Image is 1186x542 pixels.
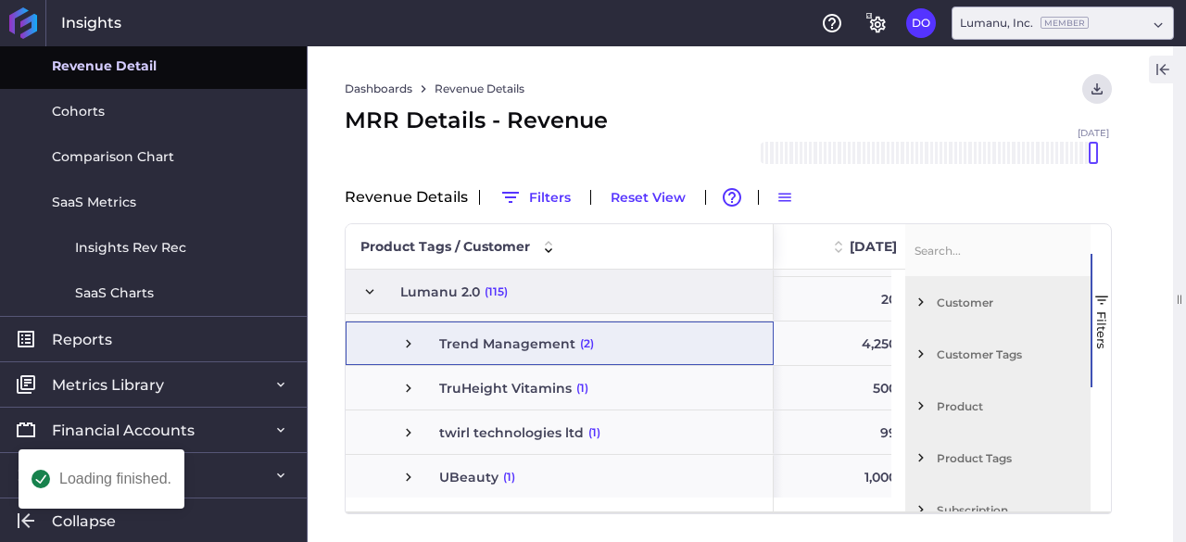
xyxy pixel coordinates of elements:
div: Revenue Details [345,183,1112,212]
span: Filters [1094,311,1109,349]
span: Subscription [937,503,1083,517]
button: Help [817,8,847,38]
div: Press SPACE to select this row. [346,321,774,366]
div: Press SPACE to select this row. [774,277,913,321]
span: Comparison Chart [52,147,174,167]
div: Customer Tags [905,328,1091,380]
div: Press SPACE to select this row. [774,455,913,499]
span: (1) [588,411,600,454]
div: Lumanu, Inc. [960,15,1089,32]
span: Product [937,399,1083,413]
span: (115) [485,271,508,313]
span: Cohorts [52,102,105,121]
span: Revenue Detail [52,57,157,76]
a: Revenue Details [435,81,524,97]
div: Product [905,380,1091,432]
span: Metrics Library [52,375,164,395]
div: 500 [774,366,913,410]
span: Customer Tags [937,347,1083,361]
div: Loading finished. [59,472,171,486]
div: Customer [905,276,1091,328]
span: Insights Rev Rec [75,238,186,258]
span: [DATE] [1078,129,1109,177]
span: twirl technologies ltd [439,411,584,454]
button: User Menu [906,8,936,38]
span: UBeauty [439,456,498,498]
div: Subscription [905,484,1091,536]
div: Press SPACE to select this row. [346,410,774,455]
span: SaaS Charts [75,284,154,303]
div: Press SPACE to select this row. [346,366,774,410]
button: General Settings [862,8,891,38]
div: Press SPACE to select this row. [774,410,913,455]
div: Press SPACE to select this row. [346,270,774,314]
input: Filter Columns Input [913,232,1076,269]
button: Filters [491,183,579,212]
a: Dashboards [345,81,412,97]
span: Lumanu 2.0 [400,271,480,313]
span: Product Tags [937,451,1083,465]
div: 1,000 [774,455,913,498]
div: MRR Details - Revenue [345,104,1112,137]
span: Financial Accounts [52,421,195,440]
span: (2) [580,322,594,365]
span: TruHeight Vitamins [439,367,572,410]
div: 99 [774,410,913,454]
div: Press SPACE to select this row. [774,321,913,366]
div: 20 [774,277,913,321]
ins: Member [1041,17,1089,29]
button: Reset View [602,183,694,212]
div: 4,250 [774,321,913,365]
span: (1) [503,456,515,498]
div: Dropdown select [952,6,1174,40]
span: (1) [576,367,588,410]
div: Press SPACE to select this row. [774,366,913,410]
span: [DATE] [850,238,897,255]
div: Product Tags [905,432,1091,484]
span: Product Tags / Customer [360,238,530,255]
span: Customer [937,296,1083,309]
span: SaaS Metrics [52,193,136,212]
button: User Menu [1082,74,1112,104]
span: Reports [52,330,112,349]
span: Trend Management [439,322,575,365]
div: Press SPACE to select this row. [346,455,774,499]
